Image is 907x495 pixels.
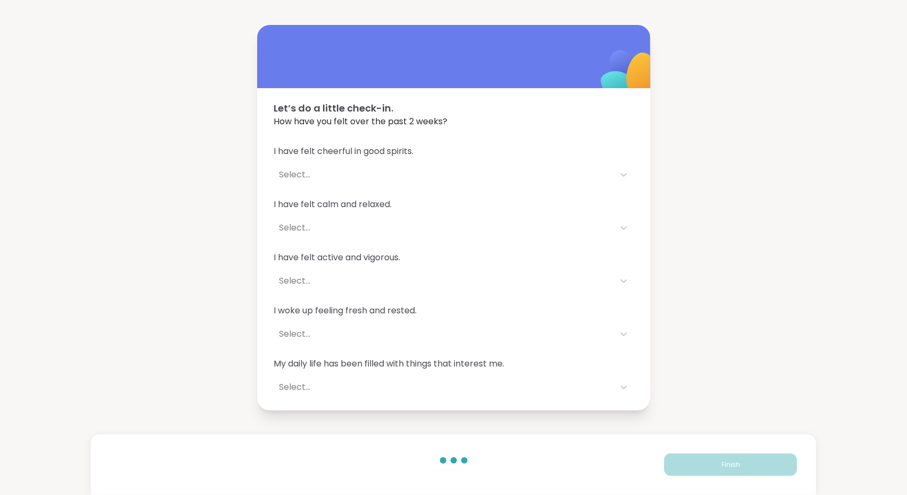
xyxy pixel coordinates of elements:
button: Finish [664,454,797,476]
div: Select... [279,275,609,287]
span: I have felt cheerful in good spirits. [274,145,633,158]
div: Select... [279,168,609,181]
span: How have you felt over the past 2 weeks? [274,115,633,128]
span: My daily life has been filled with things that interest me. [274,357,633,370]
img: ShareWell Logomark [576,22,682,128]
span: I have felt active and vigorous. [274,251,633,264]
span: I woke up feeling fresh and rested. [274,304,633,317]
div: Select... [279,221,609,234]
span: Finish [722,460,740,470]
span: Let’s do a little check-in. [274,101,633,115]
div: Select... [279,381,609,394]
div: Select... [279,328,609,340]
span: I have felt calm and relaxed. [274,198,633,211]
